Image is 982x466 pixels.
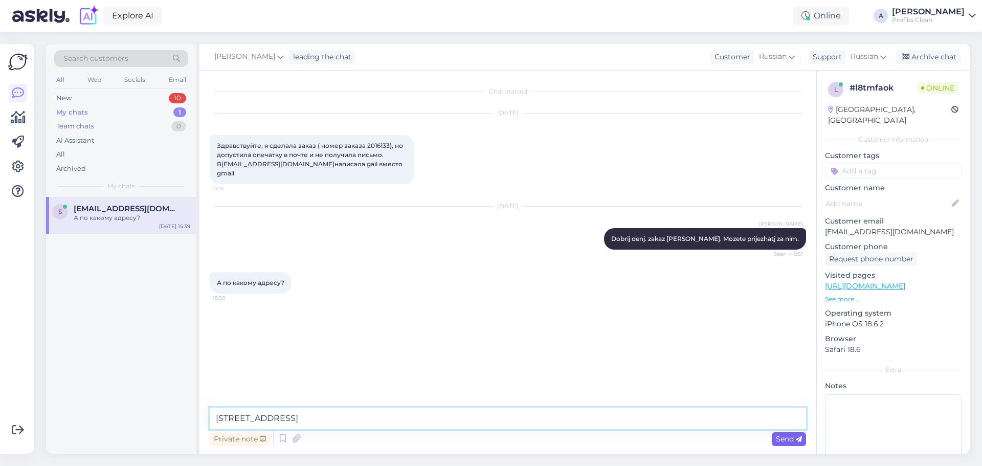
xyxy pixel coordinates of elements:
[825,270,962,281] p: Visited pages
[210,432,270,446] div: Private note
[825,150,962,161] p: Customer tags
[611,235,799,242] span: Dobrij denj. zakaz [PERSON_NAME]. Mozete prijezhatj za nim.
[74,204,180,213] span: sudaba.agaeva2@gmail.com
[759,51,787,62] span: Russian
[289,52,351,62] div: leading the chat
[834,85,838,93] span: l
[776,434,802,443] span: Send
[825,135,962,144] div: Customer information
[210,202,806,211] div: [DATE]
[217,142,405,177] span: Здравствуйте, я сделала заказ ( номер заказа 2016133), но допустила опечатку в почте и не получил...
[759,220,803,228] span: [PERSON_NAME]
[217,279,284,286] span: А по какому адресу?
[710,52,750,62] div: Customer
[210,87,806,96] div: Chat started
[54,73,66,86] div: All
[58,208,62,215] span: s
[825,252,918,266] div: Request phone number
[892,16,965,24] div: Profiks Clean
[825,163,962,179] input: Add a tag
[107,182,135,191] span: My chats
[828,104,951,126] div: [GEOGRAPHIC_DATA], [GEOGRAPHIC_DATA]
[56,164,86,174] div: Archived
[825,334,962,344] p: Browser
[221,160,334,168] a: [EMAIL_ADDRESS][DOMAIN_NAME]
[56,121,94,131] div: Team chats
[8,52,28,72] img: Askly Logo
[85,73,103,86] div: Web
[850,82,917,94] div: # l8tmfaok
[825,227,962,237] p: [EMAIL_ADDRESS][DOMAIN_NAME]
[809,52,842,62] div: Support
[765,250,803,258] span: Seen ✓ 8:51
[825,308,962,319] p: Operating system
[167,73,188,86] div: Email
[825,241,962,252] p: Customer phone
[213,185,251,192] span: 17:10
[213,294,251,302] span: 15:39
[825,183,962,193] p: Customer name
[169,93,186,103] div: 10
[56,149,65,160] div: All
[122,73,147,86] div: Socials
[892,8,976,24] a: [PERSON_NAME]Profiks Clean
[56,136,94,146] div: AI Assistant
[825,216,962,227] p: Customer email
[825,198,950,209] input: Add name
[825,381,962,391] p: Notes
[74,213,190,223] div: А по какому адресу?
[78,5,99,27] img: explore-ai
[874,9,888,23] div: A
[63,53,128,64] span: Search customers
[56,107,88,118] div: My chats
[825,281,905,291] a: [URL][DOMAIN_NAME]
[171,121,186,131] div: 0
[917,82,958,94] span: Online
[896,50,961,64] div: Archive chat
[214,51,275,62] span: [PERSON_NAME]
[56,93,72,103] div: New
[173,107,186,118] div: 1
[793,7,849,25] div: Online
[825,365,962,374] div: Extra
[103,7,162,25] a: Explore AI
[825,344,962,355] p: Safari 18.6
[825,295,962,304] p: See more ...
[210,108,806,118] div: [DATE]
[892,8,965,16] div: [PERSON_NAME]
[159,223,190,230] div: [DATE] 15:39
[825,319,962,329] p: iPhone OS 18.6.2
[851,51,878,62] span: Russian
[210,408,806,429] textarea: [STREET_ADDRESS]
